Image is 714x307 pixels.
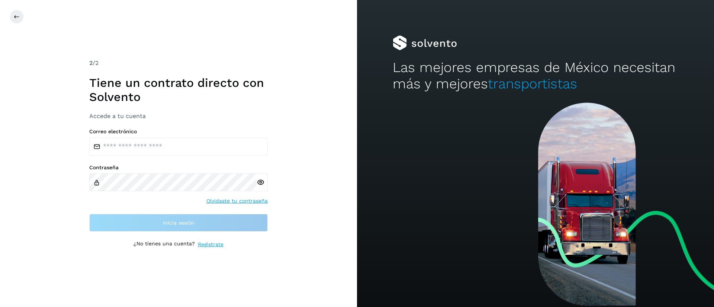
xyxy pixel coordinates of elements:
[393,59,678,92] h2: Las mejores empresas de México necesitan más y mejores
[89,59,268,68] div: /2
[89,164,268,171] label: Contraseña
[134,241,195,248] p: ¿No tienes una cuenta?
[89,214,268,232] button: Inicia sesión
[163,220,194,225] span: Inicia sesión
[89,76,268,104] h1: Tiene un contrato directo con Solvento
[89,112,268,120] h3: Accede a tu cuenta
[206,197,268,205] a: Olvidaste tu contraseña
[488,76,577,92] span: transportistas
[89,128,268,135] label: Correo electrónico
[198,241,223,248] a: Regístrate
[89,59,93,66] span: 2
